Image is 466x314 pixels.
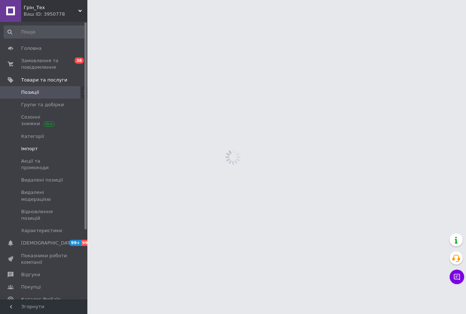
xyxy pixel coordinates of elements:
[21,253,67,266] span: Показники роботи компанії
[21,89,39,96] span: Позиції
[21,45,42,52] span: Головна
[21,177,63,183] span: Видалені позиції
[4,25,86,39] input: Пошук
[24,4,78,11] span: Грін_Тех
[24,11,87,17] div: Ваш ID: 3950778
[21,114,67,127] span: Сезонні знижки
[21,158,67,171] span: Акції та промокоди
[81,240,93,246] span: 99+
[21,227,62,234] span: Характеристики
[69,240,81,246] span: 99+
[21,133,44,140] span: Категорії
[21,189,67,202] span: Видалені модерацією
[75,57,84,64] span: 38
[450,270,464,284] button: Чат з покупцем
[21,284,41,290] span: Покупці
[21,146,38,152] span: Імпорт
[21,208,67,222] span: Відновлення позицій
[21,102,64,108] span: Групи та добірки
[21,77,67,83] span: Товари та послуги
[21,296,60,303] span: Каталог ProSale
[21,271,40,278] span: Відгуки
[21,240,75,246] span: [DEMOGRAPHIC_DATA]
[21,57,67,71] span: Замовлення та повідомлення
